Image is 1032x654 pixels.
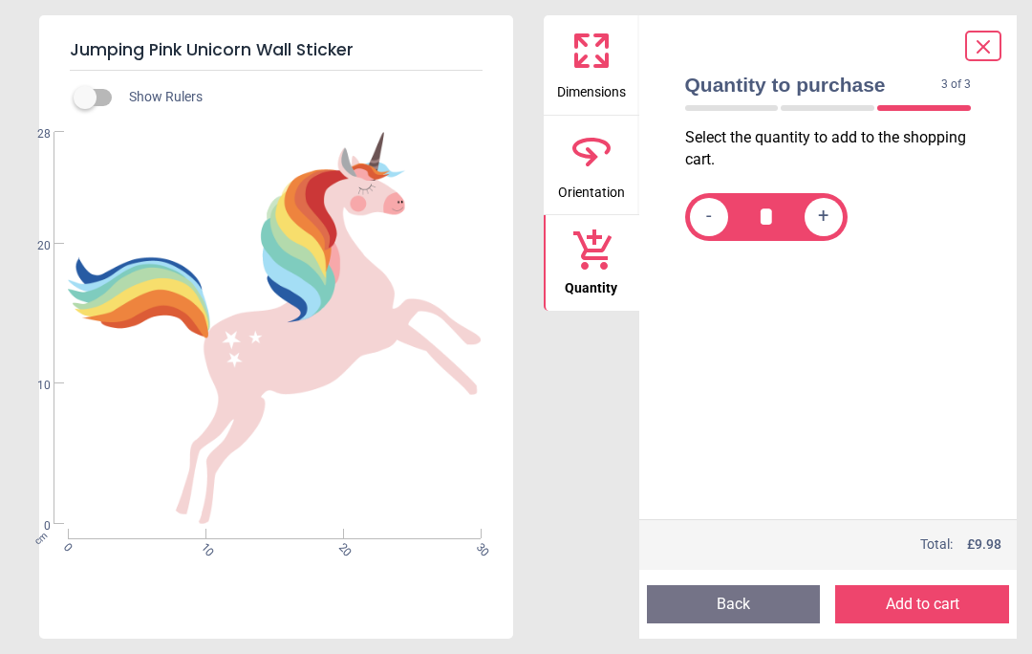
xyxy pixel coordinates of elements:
[544,215,639,311] button: Quantity
[683,535,1002,555] div: Total:
[685,71,942,98] span: Quantity to purchase
[975,536,1001,552] span: 9.98
[557,74,626,102] span: Dimensions
[14,126,51,142] span: 28
[647,585,821,623] button: Back
[706,206,712,229] span: -
[473,540,485,553] span: 30
[14,238,51,254] span: 20
[558,174,625,203] span: Orientation
[14,378,51,394] span: 10
[565,270,617,298] span: Quantity
[70,31,483,71] h5: Jumping Pink Unicorn Wall Sticker
[59,540,72,553] span: 0
[334,540,347,553] span: 20
[544,116,639,215] button: Orientation
[967,535,1001,555] span: £
[818,206,828,229] span: +
[197,540,209,553] span: 10
[941,76,971,93] span: 3 of 3
[32,529,49,546] span: cm
[544,15,639,115] button: Dimensions
[685,127,987,170] p: Select the quantity to add to the shopping cart.
[835,585,1009,623] button: Add to cart
[14,518,51,534] span: 0
[85,86,513,109] div: Show Rulers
